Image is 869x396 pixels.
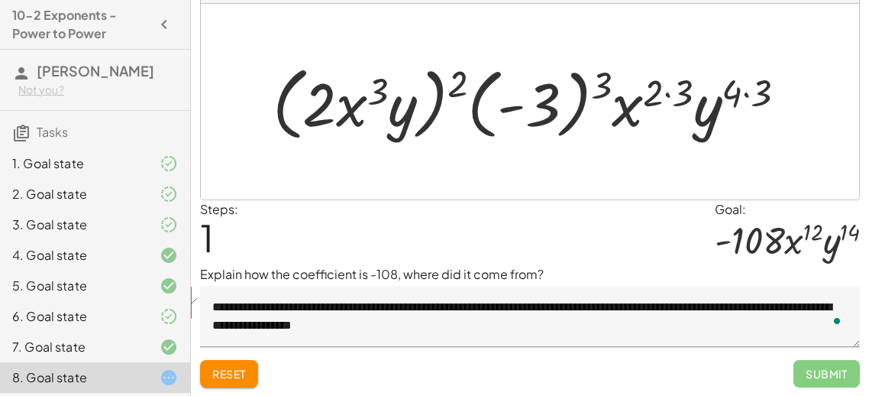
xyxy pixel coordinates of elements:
[160,368,178,387] i: Task started.
[160,154,178,173] i: Task finished and part of it marked as correct.
[160,246,178,265] i: Task finished and correct.
[12,338,135,356] div: 7. Goal state
[200,214,214,261] span: 1
[12,246,135,265] div: 4. Goal state
[160,185,178,203] i: Task finished and part of it marked as correct.
[37,124,68,140] span: Tasks
[200,201,238,217] label: Steps:
[12,307,135,326] div: 6. Goal state
[715,200,860,219] div: Goal:
[200,265,860,284] p: Explain how the coefficient is -108, where did it come from?
[200,360,258,388] button: Reset
[37,62,154,80] span: [PERSON_NAME]
[200,286,860,347] textarea: To enrich screen reader interactions, please activate Accessibility in Grammarly extension settings
[12,154,135,173] div: 1. Goal state
[12,6,150,43] h4: 10-2 Exponents - Power to Power
[160,338,178,356] i: Task finished and correct.
[160,307,178,326] i: Task finished and part of it marked as correct.
[160,277,178,295] i: Task finished and correct.
[12,216,135,234] div: 3. Goal state
[212,367,246,381] span: Reset
[12,277,135,295] div: 5. Goal state
[160,216,178,234] i: Task finished and part of it marked as correct.
[12,185,135,203] div: 2. Goal state
[12,368,135,387] div: 8. Goal state
[18,83,178,98] div: Not you?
